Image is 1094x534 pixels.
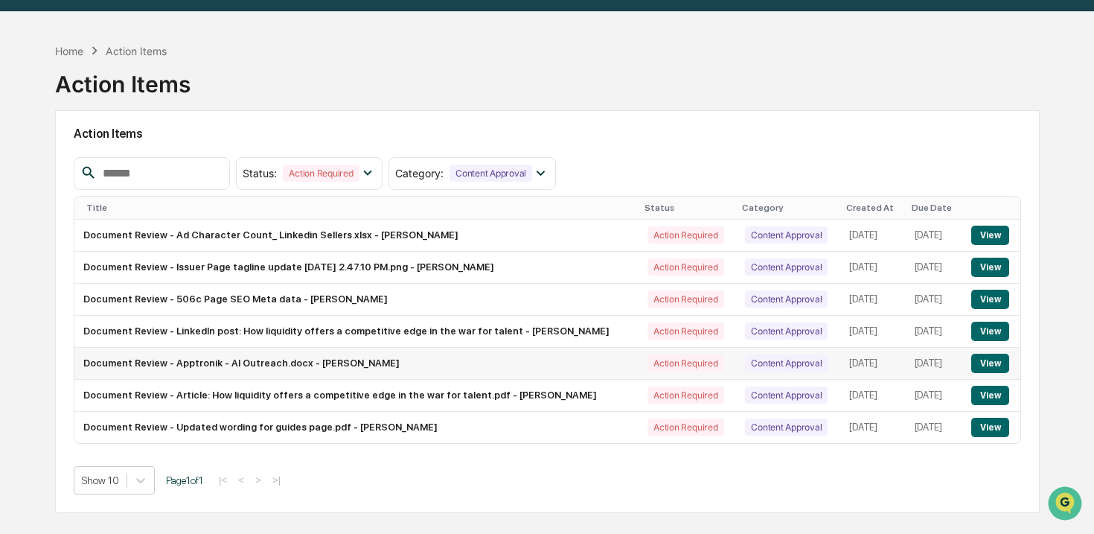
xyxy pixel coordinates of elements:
[971,386,1009,405] button: View
[840,252,905,284] td: [DATE]
[971,325,1009,337] a: View
[30,216,94,231] span: Data Lookup
[148,252,180,264] span: Pylon
[74,220,639,252] td: Document Review - Ad Character Count_ Linkedin Sellers.xlsx - [PERSON_NAME]
[647,258,723,276] div: Action Required
[251,474,266,486] button: >
[268,474,285,486] button: >|
[971,390,1009,401] a: View
[971,258,1009,277] button: View
[214,474,231,486] button: |<
[51,129,188,141] div: We're available if you need us!
[51,114,244,129] div: Start new chat
[745,258,828,276] div: Content Approval
[55,59,191,98] div: Action Items
[74,380,639,412] td: Document Review - Article: How liquidity offers a competitive edge in the war for talent.pdf - [P...
[166,474,203,486] span: Page 1 of 1
[840,220,905,252] td: [DATE]
[906,252,963,284] td: [DATE]
[450,165,532,182] div: Content Approval
[742,203,834,213] div: Category
[123,188,185,203] span: Attestations
[234,474,249,486] button: <
[745,419,828,436] div: Content Approval
[74,348,639,380] td: Document Review - Apptronik - AI Outreach.docx - [PERSON_NAME]
[840,380,905,412] td: [DATE]
[74,284,639,316] td: Document Review - 506c Page SEO Meta data - [PERSON_NAME]
[9,182,102,209] a: 🖐️Preclearance
[971,229,1009,241] a: View
[906,284,963,316] td: [DATE]
[15,31,271,55] p: How can we help?
[906,316,963,348] td: [DATE]
[745,290,828,308] div: Content Approval
[906,348,963,380] td: [DATE]
[647,226,723,244] div: Action Required
[840,316,905,348] td: [DATE]
[846,203,899,213] div: Created At
[74,412,639,443] td: Document Review - Updated wording for guides page.pdf - [PERSON_NAME]
[912,203,957,213] div: Due Date
[971,293,1009,305] a: View
[971,290,1009,309] button: View
[74,127,1021,141] h2: Action Items
[108,189,120,201] div: 🗄️
[15,189,27,201] div: 🖐️
[647,355,723,372] div: Action Required
[253,118,271,136] button: Start new chat
[105,252,180,264] a: Powered byPylon
[971,422,1009,433] a: View
[15,217,27,229] div: 🔎
[647,290,723,308] div: Action Required
[745,387,828,404] div: Content Approval
[283,165,359,182] div: Action Required
[102,182,191,209] a: 🗄️Attestations
[644,203,730,213] div: Status
[1046,485,1087,525] iframe: Open customer support
[106,45,167,57] div: Action Items
[15,114,42,141] img: 1746055101610-c473b297-6a78-478c-a979-82029cc54cd1
[395,167,444,179] span: Category :
[840,284,905,316] td: [DATE]
[971,418,1009,437] button: View
[9,210,100,237] a: 🔎Data Lookup
[647,419,723,436] div: Action Required
[647,322,723,340] div: Action Required
[74,316,639,348] td: Document Review - LinkedIn post: How liquidity offers a competitive edge in the war for talent - ...
[971,322,1009,341] button: View
[745,322,828,340] div: Content Approval
[745,226,828,244] div: Content Approval
[971,226,1009,245] button: View
[55,45,83,57] div: Home
[647,387,723,404] div: Action Required
[30,188,96,203] span: Preclearance
[840,412,905,443] td: [DATE]
[745,355,828,372] div: Content Approval
[86,203,633,213] div: Title
[243,167,277,179] span: Status :
[74,252,639,284] td: Document Review - Issuer Page tagline update [DATE] 2.47.10 PM.png - [PERSON_NAME]
[906,412,963,443] td: [DATE]
[971,354,1009,373] button: View
[906,380,963,412] td: [DATE]
[971,261,1009,273] a: View
[906,220,963,252] td: [DATE]
[840,348,905,380] td: [DATE]
[971,357,1009,369] a: View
